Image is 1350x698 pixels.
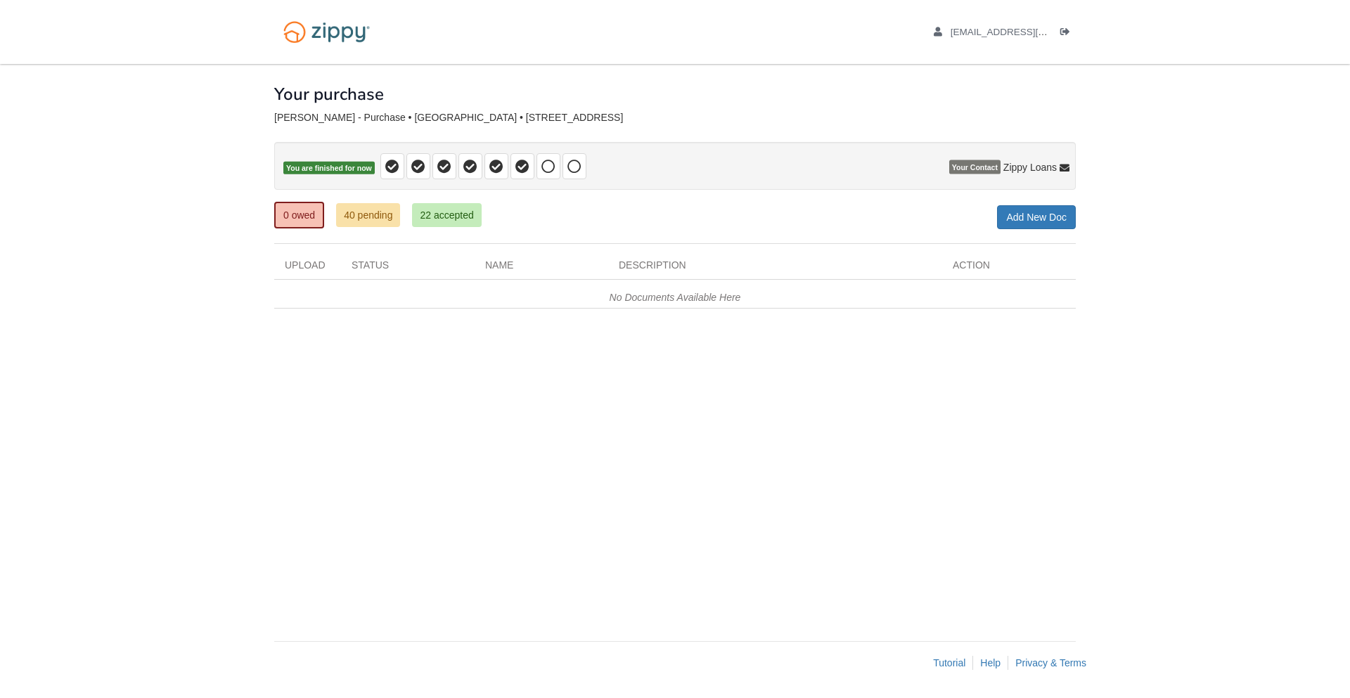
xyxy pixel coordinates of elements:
[942,258,1076,279] div: Action
[608,258,942,279] div: Description
[1060,27,1076,41] a: Log out
[412,203,481,227] a: 22 accepted
[610,292,741,303] em: No Documents Available Here
[951,27,1112,37] span: brittanynolan30@gmail.com
[336,203,400,227] a: 40 pending
[274,112,1076,124] div: [PERSON_NAME] - Purchase • [GEOGRAPHIC_DATA] • [STREET_ADDRESS]
[274,85,384,103] h1: Your purchase
[997,205,1076,229] a: Add New Doc
[949,160,1001,174] span: Your Contact
[933,657,965,668] a: Tutorial
[274,14,379,50] img: Logo
[1003,160,1057,174] span: Zippy Loans
[1015,657,1086,668] a: Privacy & Terms
[980,657,1001,668] a: Help
[934,27,1112,41] a: edit profile
[274,258,341,279] div: Upload
[475,258,608,279] div: Name
[283,162,375,175] span: You are finished for now
[341,258,475,279] div: Status
[274,202,324,228] a: 0 owed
